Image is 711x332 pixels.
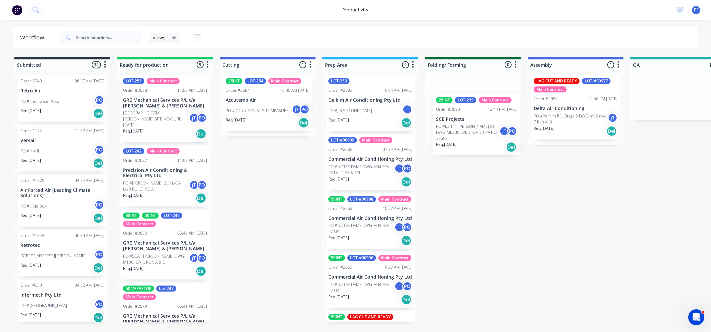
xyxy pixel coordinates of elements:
span: Views [153,34,165,41]
span: PF [694,7,698,13]
div: productivity [339,5,372,15]
input: Search for orders... [76,31,142,44]
iframe: Intercom live chat [688,309,704,325]
img: Factory [12,5,22,15]
div: Workflow [20,34,47,42]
